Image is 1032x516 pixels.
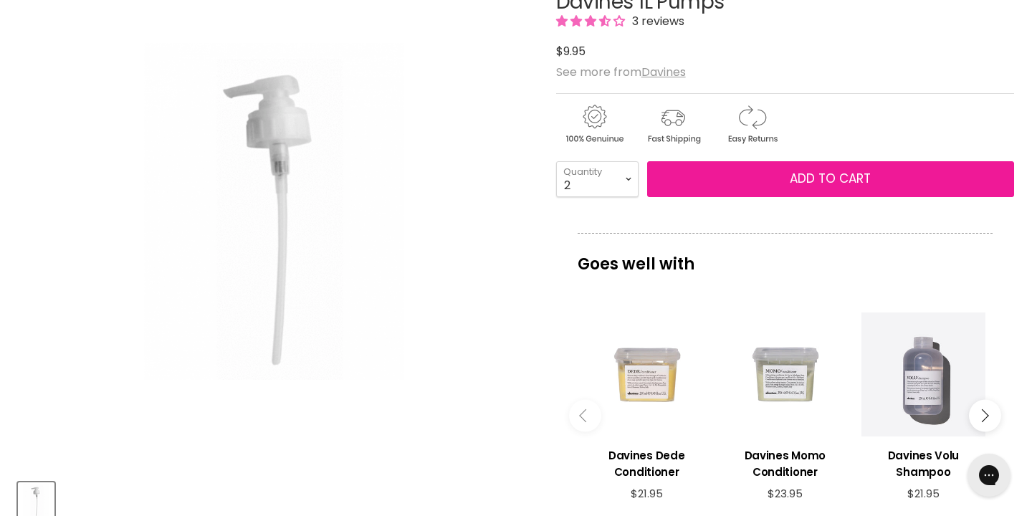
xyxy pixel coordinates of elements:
[647,161,1014,197] button: Add to cart
[723,447,847,480] h3: Davines Momo Conditioner
[585,447,709,480] h3: Davines Dede Conditioner
[790,170,871,187] span: Add to cart
[907,486,940,501] span: $21.95
[556,161,639,197] select: Quantity
[635,102,711,146] img: shipping.gif
[641,64,686,80] a: Davines
[861,447,985,480] h3: Davines Volu Shampoo
[631,486,663,501] span: $21.95
[714,102,790,146] img: returns.gif
[628,13,684,29] span: 3 reviews
[106,43,443,380] img: Davines 1L Pumps
[556,102,632,146] img: genuine.gif
[768,486,803,501] span: $23.95
[723,436,847,487] a: View product:Davines Momo Conditioner
[556,43,586,59] span: $9.95
[556,64,686,80] span: See more from
[556,13,628,29] span: 3.67 stars
[861,436,985,487] a: View product:Davines Volu Shampoo
[585,436,709,487] a: View product:Davines Dede Conditioner
[960,449,1018,502] iframe: Gorgias live chat messenger
[578,233,993,280] p: Goes well with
